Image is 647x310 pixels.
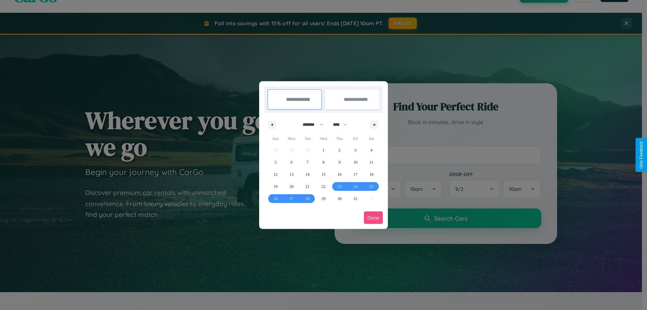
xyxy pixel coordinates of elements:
[355,144,357,156] span: 3
[321,193,326,205] span: 29
[364,180,379,193] button: 25
[364,133,379,144] span: Sat
[315,193,331,205] button: 29
[300,193,315,205] button: 28
[268,193,283,205] button: 26
[337,193,341,205] span: 30
[353,168,358,180] span: 17
[322,156,325,168] span: 8
[332,168,347,180] button: 16
[275,156,277,168] span: 5
[369,168,373,180] span: 18
[300,180,315,193] button: 21
[370,144,372,156] span: 4
[332,193,347,205] button: 30
[283,156,299,168] button: 6
[337,168,341,180] span: 16
[306,168,310,180] span: 14
[307,156,309,168] span: 7
[353,193,358,205] span: 31
[369,156,373,168] span: 11
[322,144,325,156] span: 1
[338,144,340,156] span: 2
[353,180,358,193] span: 24
[338,156,340,168] span: 9
[315,144,331,156] button: 1
[306,193,310,205] span: 28
[364,156,379,168] button: 11
[332,144,347,156] button: 2
[268,133,283,144] span: Sun
[315,168,331,180] button: 15
[290,156,292,168] span: 6
[268,168,283,180] button: 12
[347,168,363,180] button: 17
[283,193,299,205] button: 27
[283,168,299,180] button: 13
[332,156,347,168] button: 9
[300,133,315,144] span: Tue
[315,133,331,144] span: Wed
[347,180,363,193] button: 24
[289,193,294,205] span: 27
[321,168,326,180] span: 15
[289,168,294,180] span: 13
[347,156,363,168] button: 10
[332,133,347,144] span: Thu
[268,180,283,193] button: 19
[274,180,278,193] span: 19
[332,180,347,193] button: 23
[364,212,383,224] button: Done
[337,180,341,193] span: 23
[321,180,326,193] span: 22
[300,168,315,180] button: 14
[347,193,363,205] button: 31
[315,180,331,193] button: 22
[283,180,299,193] button: 20
[289,180,294,193] span: 20
[306,180,310,193] span: 21
[353,156,358,168] span: 10
[364,168,379,180] button: 18
[364,144,379,156] button: 4
[274,193,278,205] span: 26
[347,133,363,144] span: Fri
[347,144,363,156] button: 3
[274,168,278,180] span: 12
[268,156,283,168] button: 5
[283,133,299,144] span: Mon
[315,156,331,168] button: 8
[369,180,373,193] span: 25
[639,141,644,169] div: Give Feedback
[300,156,315,168] button: 7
